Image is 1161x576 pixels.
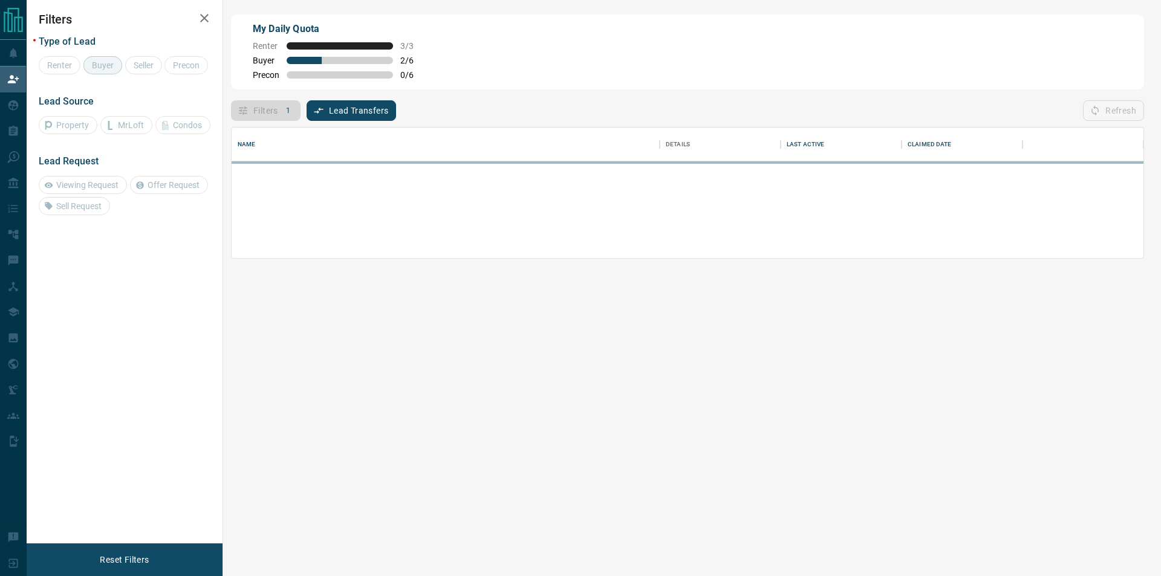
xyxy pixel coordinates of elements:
span: 3 / 3 [400,41,427,51]
div: Name [238,128,256,161]
span: Lead Request [39,155,99,167]
p: My Daily Quota [253,22,427,36]
span: Precon [253,70,279,80]
span: Lead Source [39,95,94,107]
div: Details [666,128,690,161]
button: Reset Filters [92,549,157,570]
h2: Filters [39,12,210,27]
button: Lead Transfers [307,100,397,121]
span: 0 / 6 [400,70,427,80]
div: Details [660,128,781,161]
span: Type of Lead [39,36,96,47]
div: Name [232,128,660,161]
span: Buyer [253,56,279,65]
div: Claimed Date [908,128,952,161]
span: 2 / 6 [400,56,427,65]
div: Last Active [781,128,902,161]
span: Renter [253,41,279,51]
div: Claimed Date [902,128,1023,161]
div: Last Active [787,128,824,161]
